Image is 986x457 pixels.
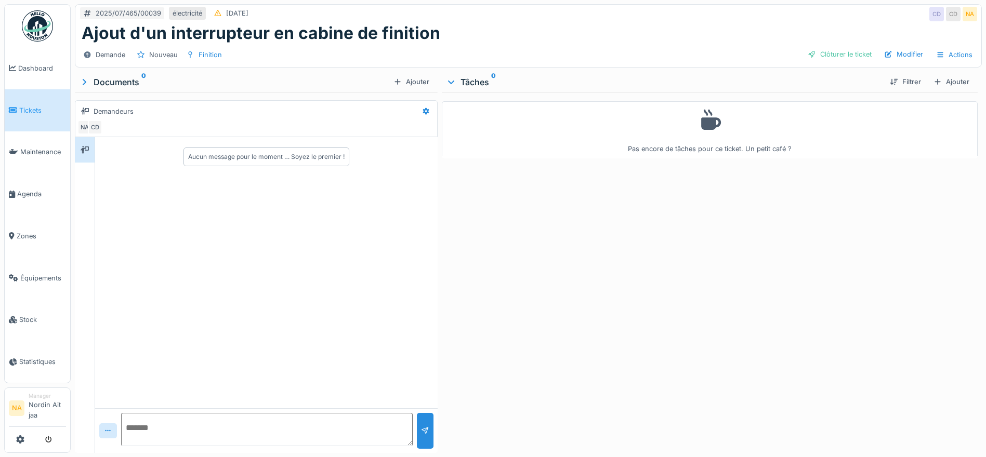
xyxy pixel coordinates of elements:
div: Documents [79,76,389,88]
a: Zones [5,215,70,257]
a: Équipements [5,257,70,299]
div: Actions [931,47,977,62]
span: Équipements [20,273,66,283]
a: Agenda [5,173,70,215]
span: Tickets [19,105,66,115]
span: Maintenance [20,147,66,157]
div: CD [88,120,102,135]
a: NA ManagerNordin Ait jaa [9,392,66,427]
img: Badge_color-CXgf-gQk.svg [22,10,53,42]
li: Nordin Ait jaa [29,392,66,424]
div: [DATE] [226,8,248,18]
div: Demande [96,50,125,60]
div: Clôturer le ticket [804,47,876,61]
a: Tickets [5,89,70,131]
a: Maintenance [5,131,70,173]
a: Stock [5,299,70,341]
span: Agenda [17,189,66,199]
sup: 0 [491,76,496,88]
span: Statistiques [19,357,66,367]
div: NA [963,7,977,21]
div: CD [946,7,961,21]
div: Finition [199,50,222,60]
span: Stock [19,315,66,325]
div: CD [929,7,944,21]
div: Aucun message pour le moment … Soyez le premier ! [188,152,345,162]
div: Filtrer [886,75,925,89]
a: Statistiques [5,341,70,383]
div: Ajouter [929,75,974,89]
span: Dashboard [18,63,66,73]
div: Ajouter [389,75,433,89]
div: électricité [173,8,202,18]
div: Demandeurs [94,106,134,116]
div: Manager [29,392,66,400]
div: Pas encore de tâches pour ce ticket. Un petit café ? [449,106,971,154]
div: NA [77,120,92,135]
div: Tâches [446,76,882,88]
sup: 0 [141,76,146,88]
a: Dashboard [5,47,70,89]
div: Modifier [880,47,927,61]
div: 2025/07/465/00039 [96,8,161,18]
span: Zones [17,231,66,241]
div: Nouveau [149,50,178,60]
li: NA [9,400,24,416]
h1: Ajout d'un interrupteur en cabine de finition [82,23,440,43]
